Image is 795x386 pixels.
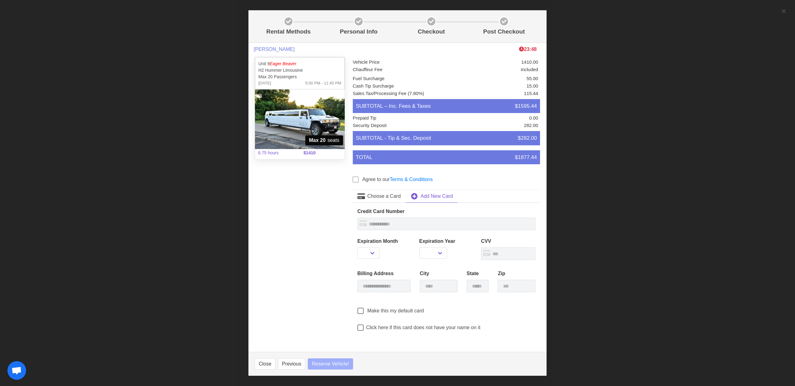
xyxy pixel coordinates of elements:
li: 55.00 [450,75,538,83]
p: Personal Info [325,27,393,36]
li: Cash Tip Surcharge [353,83,450,90]
p: Rental Methods [257,27,320,36]
p: Post Checkout [470,27,538,36]
label: Zip [498,270,535,277]
span: Choose a Card [367,193,401,200]
li: Sales Tax/Processing Fee (7.80%) [353,90,450,98]
span: $1877.44 [515,153,537,161]
span: [PERSON_NAME] [254,46,295,52]
li: 15.00 [450,83,538,90]
a: Terms & Conditions [390,177,433,182]
span: Reserve Vehicle! [312,360,349,368]
li: Fuel Surcharge [353,75,450,83]
span: Add New Card [420,193,453,200]
li: Prepaid Tip [353,115,450,122]
label: Make this my default card [367,307,424,315]
button: Previous [278,358,305,370]
label: Expiration Year [419,238,474,245]
button: Reserve Vehicle! [308,358,353,370]
span: seats [305,135,343,145]
li: Vehicle Price [353,59,450,66]
label: Credit Card Number [357,208,535,215]
strong: Max 20 [309,137,325,144]
div: Open chat [7,361,26,380]
label: Billing Address [357,270,411,277]
li: 0.00 [450,115,538,122]
span: $1595.44 [515,102,537,110]
button: Close [255,358,275,370]
b: 23:48 [519,47,537,52]
span: [DATE] [258,80,271,86]
img: 09%2001.jpg [255,89,345,149]
li: 282.00 [450,122,538,129]
span: 5:00 PM - 11:45 PM [305,80,341,86]
li: 115.44 [450,90,538,98]
li: TOTAL [353,150,540,165]
li: Security Deposit [353,122,450,129]
p: H2 Hummer Limousine [258,67,341,74]
p: Unit 9 [258,61,341,67]
span: 6.75 hours [254,146,300,160]
li: included [450,66,538,74]
em: Eager Beaver [270,61,297,66]
li: 1410.00 [450,59,538,66]
span: The clock is ticking ⁠— this timer shows how long we'll hold this limo during checkout. If time r... [519,47,537,52]
li: SUBTOTAL - Tip & Sec. Deposit [353,131,540,145]
li: Chauffeur Fee [353,66,450,74]
p: Checkout [397,27,465,36]
label: Expiration Month [357,238,412,245]
span: Click here if this card does not have your name on it [364,325,480,331]
label: City [420,270,457,277]
label: CVV [481,238,535,245]
span: $282.00 [518,134,537,142]
label: Agree to our [362,176,433,183]
p: Max 20 Passengers [258,74,341,80]
label: State [467,270,489,277]
li: SUBTOTAL – Inc. Fees & Taxes [353,99,540,113]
